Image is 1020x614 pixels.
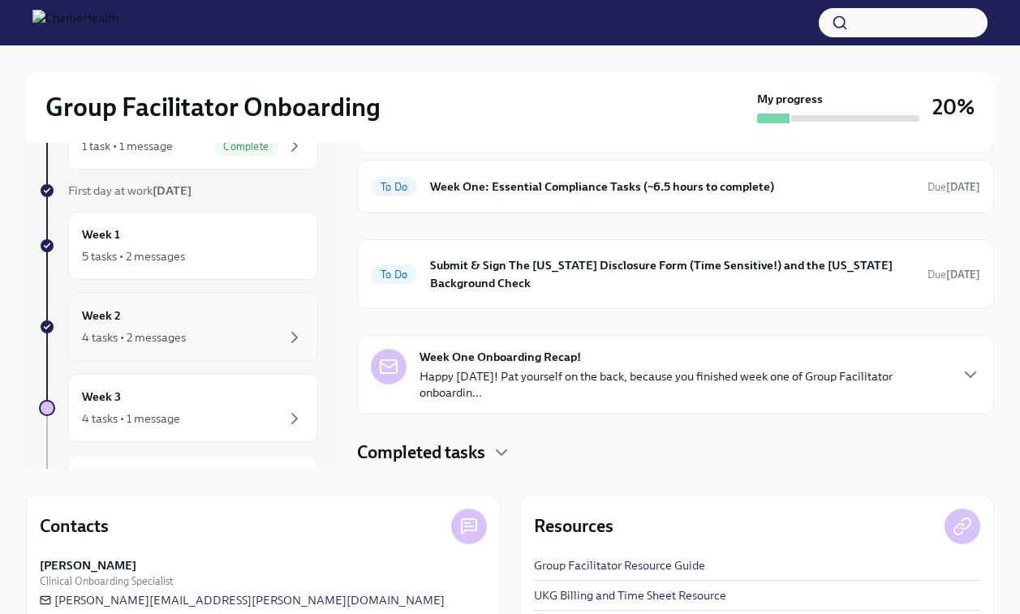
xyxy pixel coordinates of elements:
[534,514,613,539] h4: Resources
[927,179,980,195] span: August 11th, 2025 10:00
[371,253,980,295] a: To DoSubmit & Sign The [US_STATE] Disclosure Form (Time Sensitive!) and the [US_STATE] Background...
[420,368,948,401] p: Happy [DATE]! Pat yourself on the back, because you finished week one of Group Facilitator onboar...
[39,212,318,280] a: Week 15 tasks • 2 messages
[946,181,980,193] strong: [DATE]
[371,181,417,193] span: To Do
[430,256,915,292] h6: Submit & Sign The [US_STATE] Disclosure Form (Time Sensitive!) and the [US_STATE] Background Check
[82,225,120,243] h6: Week 1
[82,388,121,406] h6: Week 3
[420,349,581,365] strong: Week One Onboarding Recap!
[534,587,726,603] a: UKG Billing and Time Sheet Resource
[40,514,109,539] h4: Contacts
[40,573,173,589] span: Clinical Onboarding Specialist
[32,10,118,36] img: CharlieHealth
[153,183,192,198] strong: [DATE]
[757,91,823,107] strong: My progress
[45,91,381,123] h2: Group Facilitator Onboarding
[82,307,121,324] h6: Week 2
[68,183,192,198] span: First day at work
[82,329,186,346] div: 4 tasks • 2 messages
[357,440,994,465] div: Completed tasks
[371,174,980,200] a: To DoWeek One: Essential Compliance Tasks (~6.5 hours to complete)Due[DATE]
[371,268,417,281] span: To Do
[927,181,980,193] span: Due
[430,178,915,195] h6: Week One: Essential Compliance Tasks (~6.5 hours to complete)
[927,267,980,282] span: August 13th, 2025 10:00
[534,557,705,573] a: Group Facilitator Resource Guide
[927,268,980,281] span: Due
[39,374,318,442] a: Week 34 tasks • 1 message
[39,182,318,199] a: First day at work[DATE]
[39,293,318,361] a: Week 24 tasks • 2 messages
[40,592,445,608] a: [PERSON_NAME][EMAIL_ADDRESS][PERSON_NAME][DOMAIN_NAME]
[932,92,975,122] h3: 20%
[946,268,980,281] strong: [DATE]
[82,410,180,427] div: 4 tasks • 1 message
[357,440,485,465] h4: Completed tasks
[82,138,173,154] div: 1 task • 1 message
[40,557,136,573] strong: [PERSON_NAME]
[213,140,278,152] span: Complete
[82,248,185,264] div: 5 tasks • 2 messages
